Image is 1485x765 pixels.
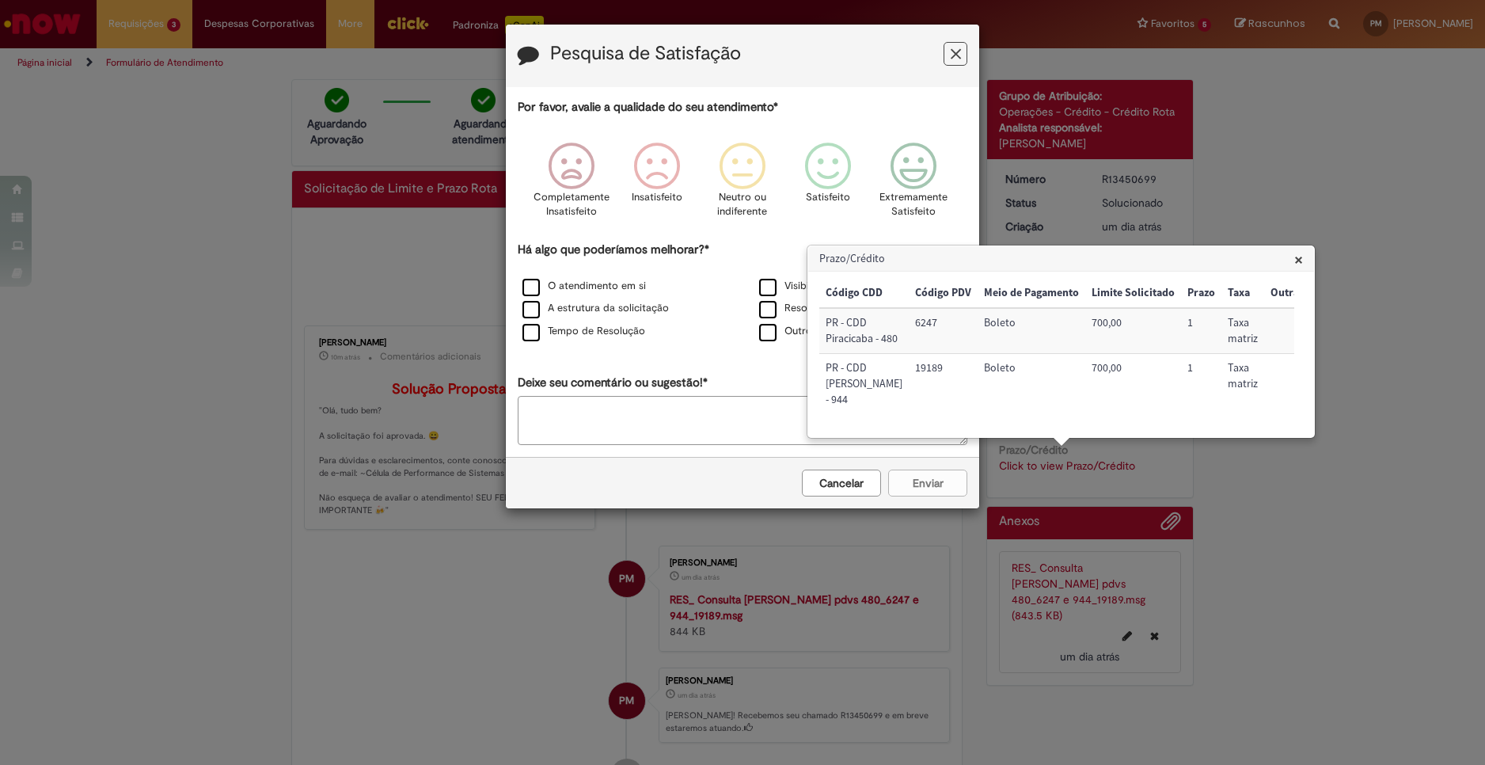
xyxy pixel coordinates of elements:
td: Meio de Pagamento: Boleto [978,354,1085,414]
td: Limite Solicitado: 700,00 [1085,354,1181,414]
td: Meio de Pagamento: Boleto [978,308,1085,353]
label: A estrutura da solicitação [522,301,669,316]
div: Extremamente Satisfeito [873,131,954,239]
label: Resolução final [759,301,855,316]
p: Neutro ou indiferente [714,190,771,219]
th: Taxa [1221,279,1264,308]
th: Código CDD [819,279,909,308]
th: Prazo [1181,279,1221,308]
label: Visibilidade dos status [759,279,890,294]
div: Neutro ou indiferente [702,131,783,239]
div: Há algo que poderíamos melhorar?* [518,242,967,344]
div: Insatisfeito [617,131,697,239]
td: Código PDV: 19189 [909,354,978,414]
td: Outra taxa: [1264,354,1328,414]
div: Satisfeito [788,131,868,239]
th: Limite Solicitado [1085,279,1181,308]
label: Pesquisa de Satisfação [550,44,741,64]
td: Taxa: Taxa matriz [1221,354,1264,414]
button: Cancelar [802,470,881,497]
div: Completamente Insatisfeito [530,131,611,239]
p: Completamente Insatisfeito [534,190,610,219]
td: Código PDV: 6247 [909,308,978,353]
p: Extremamente Satisfeito [879,190,948,219]
label: Tempo de Resolução [522,324,645,339]
label: O atendimento em si [522,279,646,294]
h3: Prazo/Crédito [808,246,1314,272]
p: Satisfeito [806,190,850,205]
label: Outro [759,324,812,339]
td: Taxa: Taxa matriz [1221,308,1264,353]
div: Prazo/Crédito [807,245,1316,439]
p: Insatisfeito [632,190,682,205]
th: Meio de Pagamento [978,279,1085,308]
th: Código PDV [909,279,978,308]
td: Código CDD: PR - CDD Mogi Mirim - 944 [819,354,909,414]
td: Prazo: 1 [1181,308,1221,353]
label: Deixe seu comentário ou sugestão!* [518,375,708,391]
th: Outra taxa [1264,279,1328,308]
label: Por favor, avalie a qualidade do seu atendimento* [518,99,778,116]
td: Prazo: 1 [1181,354,1221,414]
td: Código CDD: PR - CDD Piracicaba - 480 [819,308,909,353]
td: Outra taxa: [1264,308,1328,353]
span: × [1294,249,1303,270]
td: Limite Solicitado: 700,00 [1085,308,1181,353]
button: Close [1294,251,1303,268]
